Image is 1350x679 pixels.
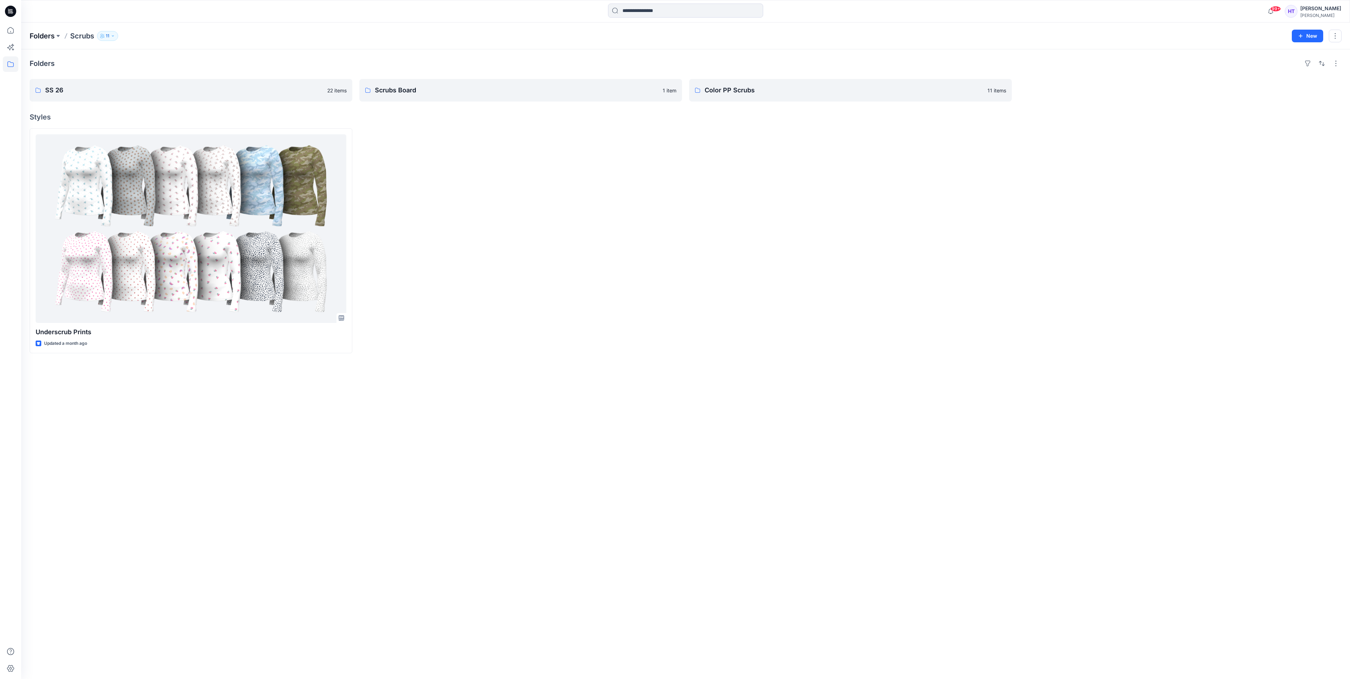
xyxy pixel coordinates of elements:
h4: Styles [30,113,1342,121]
p: Scrubs Board [375,85,658,95]
a: Underscrub Prints [36,134,346,323]
h4: Folders [30,59,55,68]
a: SS 2622 items [30,79,352,102]
a: Color PP Scrubs11 items [689,79,1012,102]
p: Underscrub Prints [36,327,346,337]
div: [PERSON_NAME] [1300,4,1341,13]
div: HT [1285,5,1297,18]
div: [PERSON_NAME] [1300,13,1341,18]
span: 99+ [1270,6,1281,12]
p: 1 item [663,87,676,94]
p: 11 [106,32,109,40]
p: 11 items [987,87,1006,94]
a: Folders [30,31,55,41]
p: SS 26 [45,85,323,95]
button: 11 [97,31,118,41]
p: 22 items [327,87,347,94]
p: Color PP Scrubs [705,85,983,95]
a: Scrubs Board1 item [359,79,682,102]
p: Updated a month ago [44,340,87,347]
button: New [1292,30,1323,42]
p: Scrubs [70,31,94,41]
